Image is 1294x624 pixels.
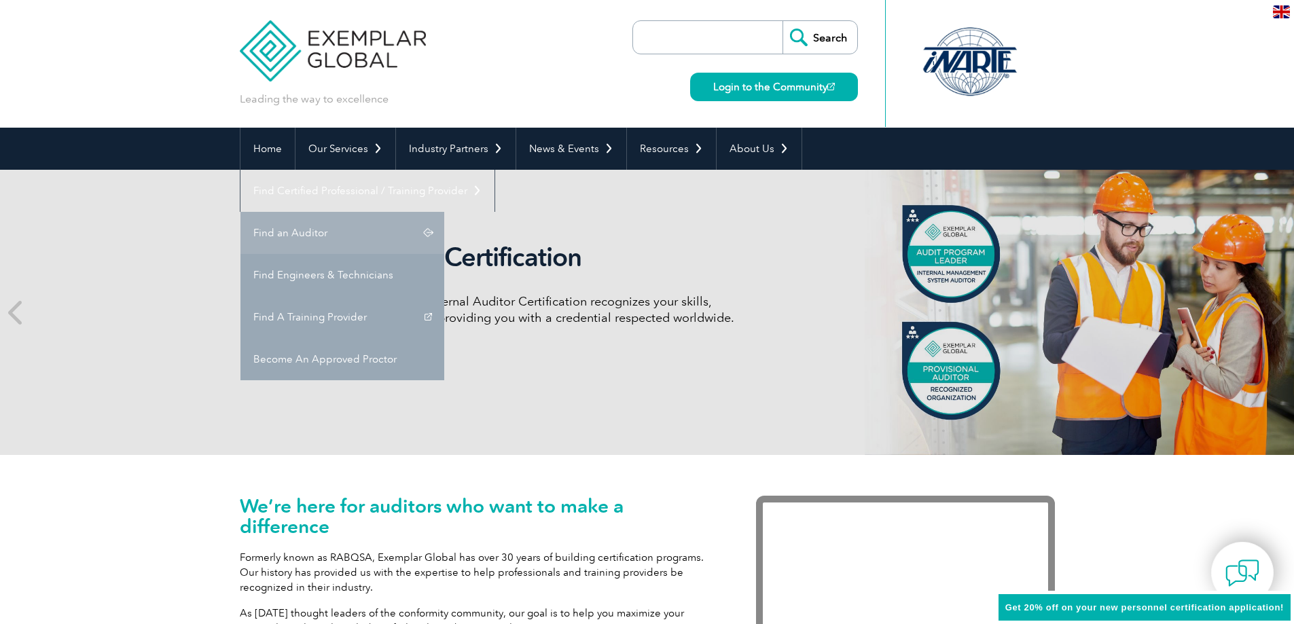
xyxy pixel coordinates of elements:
a: About Us [717,128,802,170]
a: Resources [627,128,716,170]
p: Leading the way to excellence [240,92,389,107]
img: en [1273,5,1290,18]
a: News & Events [516,128,626,170]
a: Home [240,128,295,170]
a: Find an Auditor [240,212,444,254]
a: Our Services [295,128,395,170]
p: Discover how our redesigned Internal Auditor Certification recognizes your skills, achievements, ... [260,293,770,326]
img: open_square.png [827,83,835,90]
a: Become An Approved Proctor [240,338,444,380]
p: Formerly known as RABQSA, Exemplar Global has over 30 years of building certification programs. O... [240,550,715,595]
span: Get 20% off on your new personnel certification application! [1005,602,1284,612]
a: Industry Partners [396,128,516,170]
input: Search [783,21,857,54]
h2: Internal Auditor Certification [260,242,770,273]
a: Find Certified Professional / Training Provider [240,170,495,212]
h1: We’re here for auditors who want to make a difference [240,496,715,536]
a: Find Engineers & Technicians [240,254,444,296]
a: Login to the Community [690,73,858,101]
a: Find A Training Provider [240,296,444,338]
img: contact-chat.png [1225,556,1259,590]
